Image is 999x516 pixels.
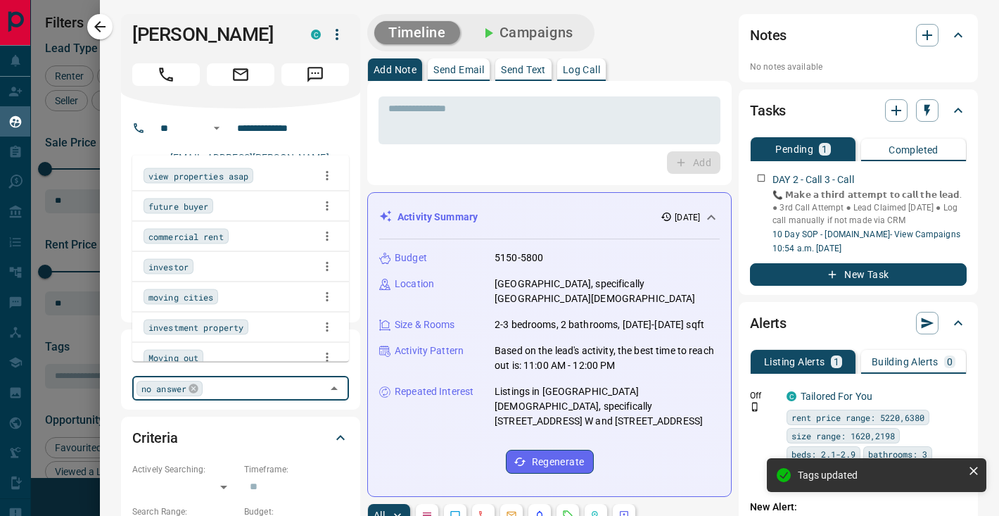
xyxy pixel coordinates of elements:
p: Activity Summary [397,210,478,225]
p: 1 [822,144,827,154]
span: Message [281,63,349,86]
p: Building Alerts [872,357,938,367]
div: condos.ca [787,391,796,401]
h2: Alerts [750,312,787,334]
span: bathrooms: 3 [868,447,927,461]
p: Repeated Interest [395,384,473,399]
p: Completed [889,145,938,155]
p: Actively Searching: [132,463,237,476]
a: Tailored For You [801,391,872,402]
div: Tasks [750,94,967,127]
span: size range: 1620,2198 [791,429,895,443]
button: Campaigns [466,21,587,44]
p: Listings in [GEOGRAPHIC_DATA][DEMOGRAPHIC_DATA], specifically [STREET_ADDRESS] W and [STREET_ADDR... [495,384,720,429]
p: [DATE] [675,211,700,224]
a: 10 Day SOP - [DOMAIN_NAME]- View Campaigns [772,229,960,239]
button: Regenerate [506,450,594,474]
span: investor [148,259,189,273]
div: Alerts [750,306,967,340]
p: 10:54 a.m. [DATE] [772,242,967,255]
h2: Notes [750,24,787,46]
h1: [PERSON_NAME] [132,23,290,46]
span: commercial rent [148,229,224,243]
p: Timeframe: [244,463,349,476]
p: Send Email [433,65,484,75]
p: 0 [947,357,953,367]
p: Pending [775,144,813,154]
span: moving cities [148,289,213,303]
svg: Push Notification Only [750,402,760,412]
button: Open [208,120,225,137]
button: Close [324,379,344,398]
p: Log Call [563,65,600,75]
span: Call [132,63,200,86]
span: Email [207,63,274,86]
span: no answer [141,382,186,396]
a: [EMAIL_ADDRESS][PERSON_NAME][DOMAIN_NAME] [170,152,329,178]
p: Location [395,277,434,291]
p: No notes available [750,61,967,73]
div: Notes [750,18,967,52]
p: Add Note [374,65,416,75]
p: Listing Alerts [764,357,825,367]
p: Activity Pattern [395,344,464,358]
h2: Criteria [132,427,178,449]
div: Activity Summary[DATE] [379,204,720,230]
span: investment property [148,320,243,334]
p: 📞 𝗠𝗮𝗸𝗲 𝗮 𝘁𝗵𝗶𝗿𝗱 𝗮𝘁𝘁𝗲𝗺𝗽𝘁 𝘁𝗼 𝗰𝗮𝗹𝗹 𝘁𝗵𝗲 𝗹𝗲𝗮𝗱. ● 3rd Call Attempt ● Lead Claimed [DATE] ● Log call manu... [772,189,967,227]
span: beds: 2.1-2.9 [791,447,855,461]
p: New Alert: [750,500,967,515]
span: rent price range: 5220,6380 [791,410,924,424]
div: Tags updated [798,470,962,481]
p: Based on the lead's activity, the best time to reach out is: 11:00 AM - 12:00 PM [495,344,720,373]
p: 1 [834,357,839,367]
p: [GEOGRAPHIC_DATA], specifically [GEOGRAPHIC_DATA][DEMOGRAPHIC_DATA] [495,277,720,306]
h2: Tasks [750,99,786,122]
span: Moving out [148,350,198,364]
p: 2-3 bedrooms, 2 bathrooms, [DATE]-[DATE] sqft [495,317,704,332]
p: 5150-5800 [495,251,543,265]
p: Off [750,389,778,402]
span: view properties asap [148,168,248,182]
p: Send Text [501,65,546,75]
span: future buyer [148,199,208,213]
button: Timeline [374,21,460,44]
button: New Task [750,263,967,286]
p: DAY 2 - Call 3 - Call [772,172,854,187]
div: condos.ca [311,30,321,39]
div: Criteria [132,421,349,455]
div: no answer [136,381,203,396]
p: Budget [395,251,427,265]
p: Size & Rooms [395,317,455,332]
